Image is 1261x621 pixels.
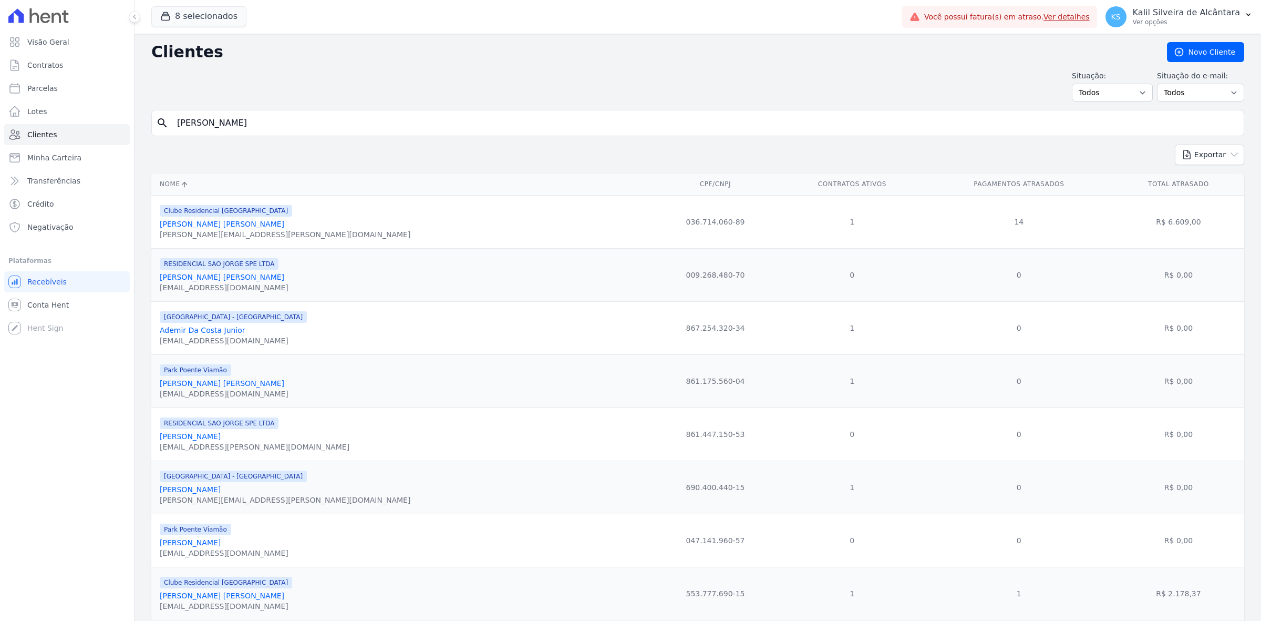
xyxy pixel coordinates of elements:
a: Recebíveis [4,271,130,292]
a: Lotes [4,101,130,122]
td: 0 [925,354,1113,408]
span: RESIDENCIAL SAO JORGE SPE LTDA [160,418,278,429]
i: search [156,117,169,129]
td: 0 [925,408,1113,461]
a: Parcelas [4,78,130,99]
span: Lotes [27,106,47,117]
div: [EMAIL_ADDRESS][DOMAIN_NAME] [160,389,288,399]
td: 009.268.480-70 [652,248,779,301]
td: 0 [925,301,1113,354]
div: [EMAIL_ADDRESS][DOMAIN_NAME] [160,282,288,293]
td: 0 [779,514,925,567]
td: R$ 0,00 [1113,248,1244,301]
div: [PERSON_NAME][EMAIL_ADDRESS][PERSON_NAME][DOMAIN_NAME] [160,495,410,505]
th: Total Atrasado [1113,174,1244,195]
td: 1 [779,461,925,514]
td: R$ 0,00 [1113,354,1244,408]
td: 1 [779,195,925,248]
a: Transferências [4,170,130,191]
span: Negativação [27,222,74,232]
a: [PERSON_NAME] [160,485,221,494]
td: 0 [925,514,1113,567]
span: [GEOGRAPHIC_DATA] - [GEOGRAPHIC_DATA] [160,471,307,482]
span: Clube Residencial [GEOGRAPHIC_DATA] [160,577,292,588]
td: R$ 6.609,00 [1113,195,1244,248]
span: Clientes [27,129,57,140]
a: Minha Carteira [4,147,130,168]
a: [PERSON_NAME] [PERSON_NAME] [160,220,284,228]
button: Exportar [1175,145,1244,165]
span: Você possui fatura(s) em atraso. [924,12,1090,23]
div: Plataformas [8,254,126,267]
a: [PERSON_NAME] [PERSON_NAME] [160,592,284,600]
th: Nome [151,174,652,195]
a: Ademir Da Costa Junior [160,326,245,334]
span: Transferências [27,176,80,186]
button: KS Kalil Silveira de Alcântara Ver opções [1097,2,1261,32]
a: [PERSON_NAME] [160,538,221,547]
td: 0 [925,248,1113,301]
span: RESIDENCIAL SAO JORGE SPE LTDA [160,258,278,270]
td: 1 [779,301,925,354]
td: 1 [779,567,925,620]
a: [PERSON_NAME] [PERSON_NAME] [160,273,284,281]
td: R$ 0,00 [1113,514,1244,567]
td: 861.175.560-04 [652,354,779,408]
p: Ver opções [1133,18,1240,26]
td: 0 [925,461,1113,514]
span: Park Poente Viamão [160,364,231,376]
button: 8 selecionados [151,6,246,26]
h2: Clientes [151,43,1150,62]
div: [EMAIL_ADDRESS][PERSON_NAME][DOMAIN_NAME] [160,442,349,452]
a: Crédito [4,194,130,215]
span: Recebíveis [27,277,67,287]
label: Situação: [1072,70,1153,82]
span: Visão Geral [27,37,69,47]
td: R$ 0,00 [1113,461,1244,514]
a: [PERSON_NAME] [PERSON_NAME] [160,379,284,388]
th: CPF/CNPJ [652,174,779,195]
td: 0 [779,248,925,301]
span: Crédito [27,199,54,209]
th: Pagamentos Atrasados [925,174,1113,195]
a: Clientes [4,124,130,145]
td: 1 [925,567,1113,620]
a: [PERSON_NAME] [160,432,221,441]
td: R$ 0,00 [1113,301,1244,354]
div: [EMAIL_ADDRESS][DOMAIN_NAME] [160,601,292,612]
span: Contratos [27,60,63,70]
span: KS [1111,13,1121,21]
span: [GEOGRAPHIC_DATA] - [GEOGRAPHIC_DATA] [160,311,307,323]
span: Clube Residencial [GEOGRAPHIC_DATA] [160,205,292,217]
div: [EMAIL_ADDRESS][DOMAIN_NAME] [160,548,288,558]
p: Kalil Silveira de Alcântara [1133,7,1240,18]
a: Contratos [4,55,130,76]
span: Minha Carteira [27,152,81,163]
a: Visão Geral [4,32,130,53]
a: Ver detalhes [1043,13,1090,21]
span: Park Poente Viamão [160,524,231,535]
a: Negativação [4,217,130,238]
td: R$ 0,00 [1113,408,1244,461]
a: Novo Cliente [1167,42,1244,62]
td: 861.447.150-53 [652,408,779,461]
td: 1 [779,354,925,408]
td: 036.714.060-89 [652,195,779,248]
label: Situação do e-mail: [1157,70,1244,82]
div: [PERSON_NAME][EMAIL_ADDRESS][PERSON_NAME][DOMAIN_NAME] [160,229,410,240]
div: [EMAIL_ADDRESS][DOMAIN_NAME] [160,335,307,346]
span: Parcelas [27,83,58,94]
td: 553.777.690-15 [652,567,779,620]
td: 14 [925,195,1113,248]
input: Buscar por nome, CPF ou e-mail [171,113,1239,134]
a: Conta Hent [4,294,130,315]
th: Contratos Ativos [779,174,925,195]
span: Conta Hent [27,300,69,310]
td: 0 [779,408,925,461]
td: R$ 2.178,37 [1113,567,1244,620]
td: 867.254.320-34 [652,301,779,354]
td: 690.400.440-15 [652,461,779,514]
td: 047.141.960-57 [652,514,779,567]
